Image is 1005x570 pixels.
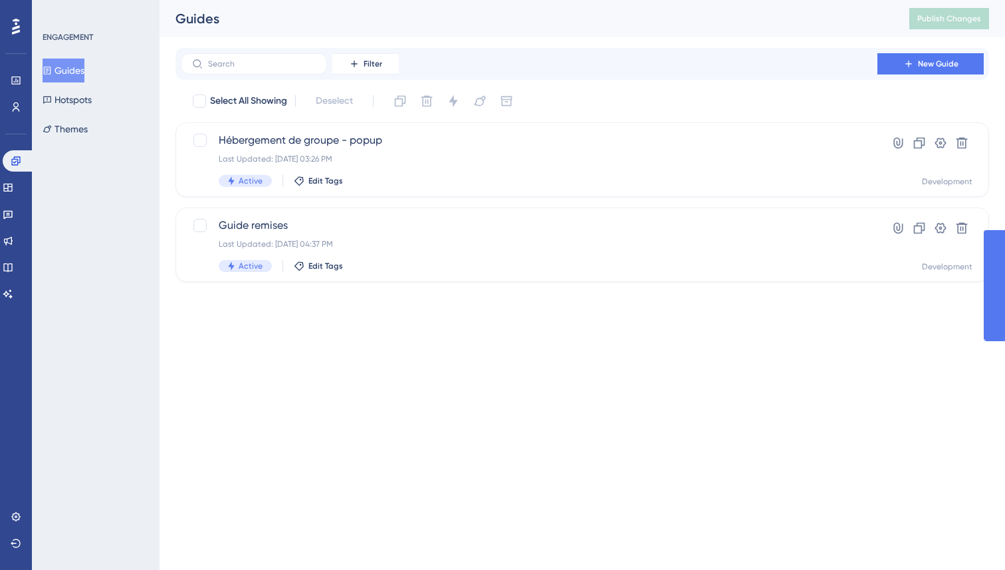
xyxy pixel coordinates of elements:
[922,176,972,187] div: Development
[922,261,972,272] div: Development
[316,93,353,109] span: Deselect
[208,59,316,69] input: Search
[219,132,839,148] span: Hébergement de groupe - popup
[308,176,343,186] span: Edit Tags
[219,239,839,249] div: Last Updated: [DATE] 04:37 PM
[175,9,876,28] div: Guides
[304,89,365,113] button: Deselect
[219,217,839,233] span: Guide remises
[909,8,989,29] button: Publish Changes
[332,53,399,74] button: Filter
[877,53,984,74] button: New Guide
[239,176,263,186] span: Active
[43,59,84,82] button: Guides
[949,517,989,557] iframe: UserGuiding AI Assistant Launcher
[364,59,382,69] span: Filter
[294,261,343,271] button: Edit Tags
[210,93,287,109] span: Select All Showing
[294,176,343,186] button: Edit Tags
[918,59,958,69] span: New Guide
[239,261,263,271] span: Active
[43,32,93,43] div: ENGAGEMENT
[917,13,981,24] span: Publish Changes
[308,261,343,271] span: Edit Tags
[43,88,92,112] button: Hotspots
[219,154,839,164] div: Last Updated: [DATE] 03:26 PM
[43,117,88,141] button: Themes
